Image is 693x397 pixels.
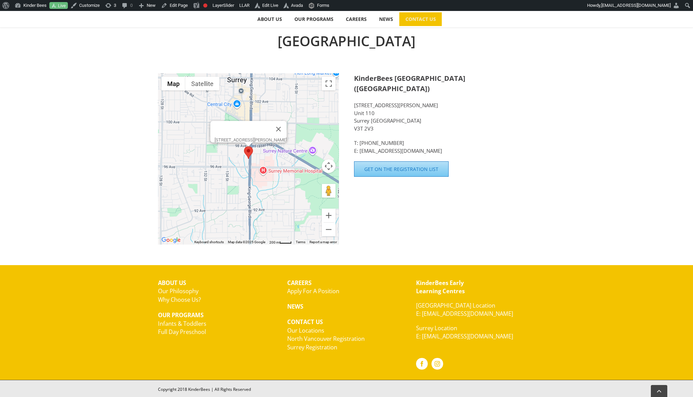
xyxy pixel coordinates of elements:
[416,279,465,295] a: KinderBees EarlyLearning Centres
[373,12,399,26] a: NEWS
[379,17,393,22] span: NEWS
[416,279,465,295] strong: KinderBees Early Learning Centres
[267,240,294,245] button: Map Scale: 200 m per 32 pixels
[287,279,312,287] strong: CAREERS
[399,12,442,26] a: CONTACT US
[185,77,219,90] button: Show satellite imagery
[287,335,365,343] a: North Vancouver Registration
[158,311,204,319] strong: OUR PROGRAMS
[322,223,336,236] button: Zoom out
[158,31,535,51] h2: [GEOGRAPHIC_DATA]
[354,101,535,132] p: [STREET_ADDRESS][PERSON_NAME] Unit 110 Surrey [GEOGRAPHIC_DATA] V3T 2V3
[287,326,324,334] a: Our Locations
[416,358,428,370] a: Facebook
[203,3,207,8] div: Focus keyphrase not set
[294,17,333,22] span: OUR PROGRAMS
[601,3,671,8] span: [EMAIL_ADDRESS][DOMAIN_NAME]
[322,184,336,198] button: Drag Pegman onto the map to open Street View
[416,324,535,341] p: Surrey Location
[160,236,182,245] a: Open this area in Google Maps (opens a new window)
[270,121,287,137] button: Close
[322,77,336,90] button: Toggle fullscreen view
[160,236,182,245] img: Google
[354,147,442,154] a: E: [EMAIL_ADDRESS][DOMAIN_NAME]
[158,328,206,336] a: Full Day Preschool
[158,296,201,303] a: Why Choose Us?
[354,161,449,177] a: Get on the Registration List
[158,320,206,327] a: Infants & Toddlers
[158,287,198,295] a: Our Philosophy
[431,358,443,370] a: Instagram
[287,343,337,351] a: Surrey Registration
[309,240,337,244] a: Report a map error
[10,11,683,27] nav: Main Menu
[49,2,68,9] a: Live
[416,310,513,318] a: E: [EMAIL_ADDRESS][DOMAIN_NAME]
[158,386,535,393] div: Copyright 2018 KinderBees | All Rights Reserved
[354,74,465,93] strong: KinderBees [GEOGRAPHIC_DATA] ([GEOGRAPHIC_DATA])
[287,287,339,295] a: Apply For A Position
[161,77,185,90] button: Show street map
[296,240,305,244] a: Terms (opens in new tab)
[215,137,287,142] div: [STREET_ADDRESS][PERSON_NAME]
[364,166,438,172] span: Get on the Registration List
[416,301,535,319] p: [GEOGRAPHIC_DATA] Location
[405,17,436,22] span: CONTACT US
[340,12,373,26] a: CAREERS
[269,240,279,244] span: 200 m
[251,12,288,26] a: ABOUT US
[228,240,265,244] span: Map data ©2025 Google
[287,302,303,310] strong: NEWS
[257,17,282,22] span: ABOUT US
[322,159,336,173] button: Map camera controls
[287,318,323,326] strong: CONTACT US
[416,332,513,340] a: E: [EMAIL_ADDRESS][DOMAIN_NAME]
[322,209,336,222] button: Zoom in
[346,17,367,22] span: CAREERS
[354,139,404,146] a: T: [PHONE_NUMBER]
[288,12,339,26] a: OUR PROGRAMS
[158,279,186,287] strong: ABOUT US
[194,240,224,245] button: Keyboard shortcuts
